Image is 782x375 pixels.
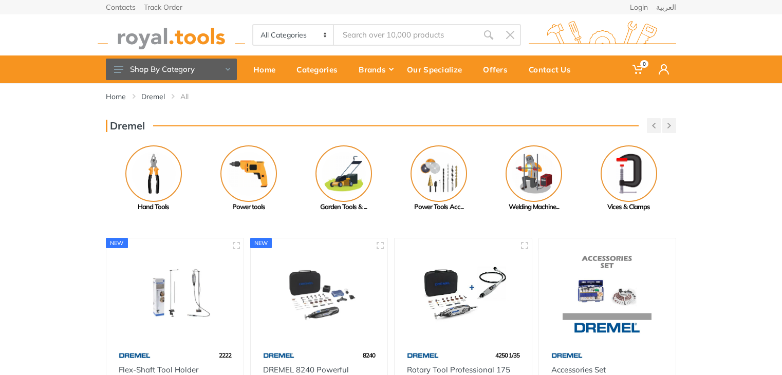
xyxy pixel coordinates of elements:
img: Royal - Garden Tools & Accessories [315,145,372,202]
img: 67.webp [119,346,151,364]
img: Royal - Welding Machine & Tools [506,145,562,202]
div: Categories [289,59,351,80]
div: Offers [476,59,522,80]
img: 67.webp [263,346,295,364]
img: Royal - Power Tools Accessories [411,145,467,202]
nav: breadcrumb [106,91,676,102]
div: Brands [351,59,400,80]
img: 67.webp [551,346,583,364]
img: Royal Tools - Rotary Tool Professional 175 W 35 Pcs [404,248,523,336]
input: Site search [334,24,478,46]
span: 2222 [219,351,231,359]
h3: Dremel [106,120,145,132]
a: Accessories Set [551,365,606,374]
img: royal.tools Logo [98,21,245,49]
img: Royal Tools - Flex-Shaft Tool Holder [116,248,234,336]
div: Power Tools Acc... [391,202,486,212]
img: Royal - Power tools [220,145,277,202]
a: Vices & Clamps [581,145,676,212]
a: Categories [289,55,351,83]
span: 4250 1/35 [495,351,519,359]
div: Home [246,59,289,80]
img: 67.webp [407,346,439,364]
a: Flex-Shaft Tool Holder [119,365,198,374]
a: Welding Machine... [486,145,581,212]
div: Hand Tools [106,202,201,212]
a: 0 [625,55,651,83]
a: العربية [656,4,676,11]
img: Royal Tools - DREMEL 8240 Powerful Cordless Multitool [260,248,379,336]
a: Contact Us [522,55,585,83]
button: Shop By Category [106,59,237,80]
a: Hand Tools [106,145,201,212]
a: Our Specialize [400,55,476,83]
div: Our Specialize [400,59,476,80]
img: royal.tools Logo [529,21,676,49]
a: Dremel [141,91,165,102]
a: Login [630,4,648,11]
div: Vices & Clamps [581,202,676,212]
img: Royal Tools - Accessories Set [548,248,667,336]
div: new [250,238,272,248]
span: 0 [640,60,648,68]
a: Power Tools Acc... [391,145,486,212]
div: Power tools [201,202,296,212]
a: Garden Tools & ... [296,145,391,212]
li: All [180,91,204,102]
div: Contact Us [522,59,585,80]
select: Category [253,25,334,45]
div: Garden Tools & ... [296,202,391,212]
a: Home [246,55,289,83]
img: Royal - Vices & Clamps [601,145,657,202]
div: Welding Machine... [486,202,581,212]
a: Track Order [144,4,182,11]
a: Home [106,91,126,102]
a: Contacts [106,4,136,11]
span: 8240 [363,351,375,359]
div: new [106,238,128,248]
img: Royal - Hand Tools [125,145,182,202]
a: Power tools [201,145,296,212]
a: Offers [476,55,522,83]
